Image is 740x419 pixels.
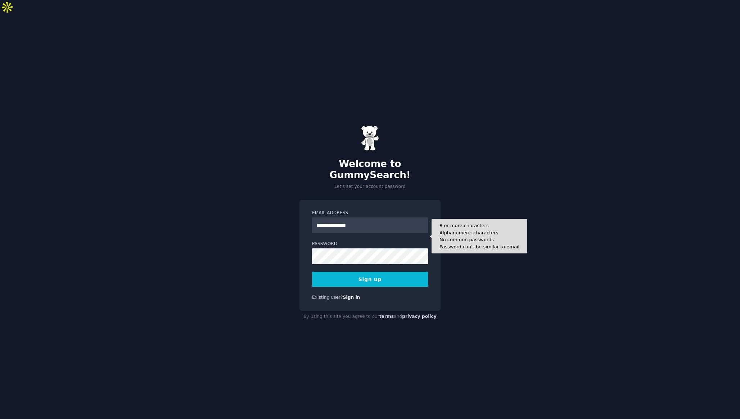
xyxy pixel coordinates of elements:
[312,272,428,287] button: Sign up
[361,126,379,151] img: Gummy Bear
[379,314,394,319] a: terms
[312,295,343,300] span: Existing user?
[312,241,428,247] label: Password
[299,311,441,323] div: By using this site you agree to our and
[299,158,441,181] h2: Welcome to GummySearch!
[402,314,437,319] a: privacy policy
[299,184,441,190] p: Let's set your account password
[312,210,428,216] label: Email Address
[343,295,360,300] a: Sign in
